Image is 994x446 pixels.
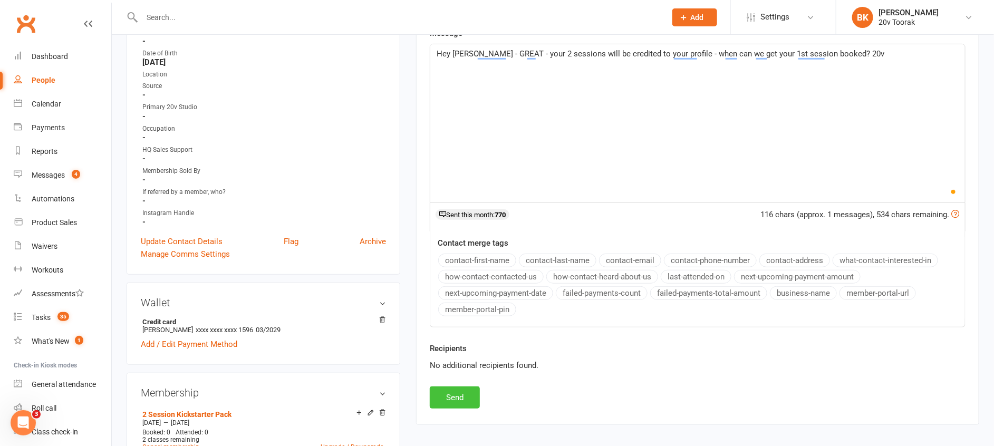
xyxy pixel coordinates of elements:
[546,270,658,284] button: how-contact-heard-about-us
[32,313,51,322] div: Tasks
[556,286,648,300] button: failed-payments-count
[142,154,386,163] strong: -
[142,318,381,326] strong: Credit card
[140,419,386,427] div: —
[32,123,65,132] div: Payments
[14,329,111,353] a: What's New1
[430,386,480,409] button: Send
[438,237,508,249] label: Contact merge tags
[32,380,96,389] div: General attendance
[32,52,68,61] div: Dashboard
[139,10,659,25] input: Search...
[13,11,39,37] a: Clubworx
[879,17,939,27] div: 20v Toorak
[32,337,70,345] div: What's New
[599,254,661,267] button: contact-email
[14,235,111,258] a: Waivers
[14,69,111,92] a: People
[495,211,506,219] strong: 770
[142,124,386,134] div: Occupation
[141,338,237,351] a: Add / Edit Payment Method
[650,286,767,300] button: failed-payments-total-amount
[142,133,386,142] strong: -
[142,112,386,121] strong: -
[142,36,386,46] strong: -
[32,266,63,274] div: Workouts
[142,175,386,185] strong: -
[32,242,57,250] div: Waivers
[14,92,111,116] a: Calendar
[360,235,386,248] a: Archive
[142,70,386,80] div: Location
[141,235,223,248] a: Update Contact Details
[519,254,596,267] button: contact-last-name
[142,49,386,59] div: Date of Birth
[142,196,386,206] strong: -
[171,419,189,426] span: [DATE]
[142,217,386,227] strong: -
[852,7,873,28] div: BK
[196,326,253,334] span: xxxx xxxx xxxx 1596
[11,410,36,435] iframe: Intercom live chat
[32,171,65,179] div: Messages
[760,5,789,29] span: Settings
[75,336,83,345] span: 1
[32,428,78,436] div: Class check-in
[438,286,553,300] button: next-upcoming-payment-date
[438,254,516,267] button: contact-first-name
[438,303,516,316] button: member-portal-pin
[32,76,55,84] div: People
[32,147,57,156] div: Reports
[142,90,386,100] strong: -
[770,286,837,300] button: business-name
[142,429,170,436] span: Booked: 0
[760,208,960,221] div: 116 chars (approx. 1 messages), 534 chars remaining.
[14,258,111,282] a: Workouts
[141,316,386,335] li: [PERSON_NAME]
[14,282,111,306] a: Assessments
[839,286,916,300] button: member-portal-url
[32,410,41,419] span: 3
[438,270,544,284] button: how-contact-contacted-us
[833,254,938,267] button: what-contact-interested-in
[72,170,80,179] span: 4
[142,145,386,155] div: HQ Sales Support
[436,209,509,220] div: Sent this month:
[691,13,704,22] span: Add
[256,326,281,334] span: 03/2029
[14,163,111,187] a: Messages 4
[14,420,111,444] a: Class kiosk mode
[437,49,884,59] span: Hey [PERSON_NAME] - GREAT - your 2 sessions will be credited to your profile - when can we get yo...
[32,289,84,298] div: Assessments
[142,419,161,426] span: [DATE]
[142,208,386,218] div: Instagram Handle
[14,373,111,396] a: General attendance kiosk mode
[430,342,467,355] label: Recipients
[142,436,199,443] span: 2 classes remaining
[142,410,231,419] a: 2 Session Kickstarter Pack
[32,100,61,108] div: Calendar
[430,359,966,372] div: No additional recipients found.
[14,45,111,69] a: Dashboard
[57,312,69,321] span: 35
[141,248,230,260] a: Manage Comms Settings
[32,195,74,203] div: Automations
[142,187,386,197] div: If referred by a member, who?
[14,116,111,140] a: Payments
[14,187,111,211] a: Automations
[14,306,111,329] a: Tasks 35
[32,218,77,227] div: Product Sales
[142,57,386,67] strong: [DATE]
[142,102,386,112] div: Primary 20v Studio
[430,44,965,202] div: To enrich screen reader interactions, please activate Accessibility in Grammarly extension settings
[672,8,717,26] button: Add
[32,404,56,412] div: Roll call
[141,387,386,399] h3: Membership
[759,254,830,267] button: contact-address
[664,254,757,267] button: contact-phone-number
[879,8,939,17] div: [PERSON_NAME]
[661,270,731,284] button: last-attended-on
[142,166,386,176] div: Membership Sold By
[14,396,111,420] a: Roll call
[141,297,386,308] h3: Wallet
